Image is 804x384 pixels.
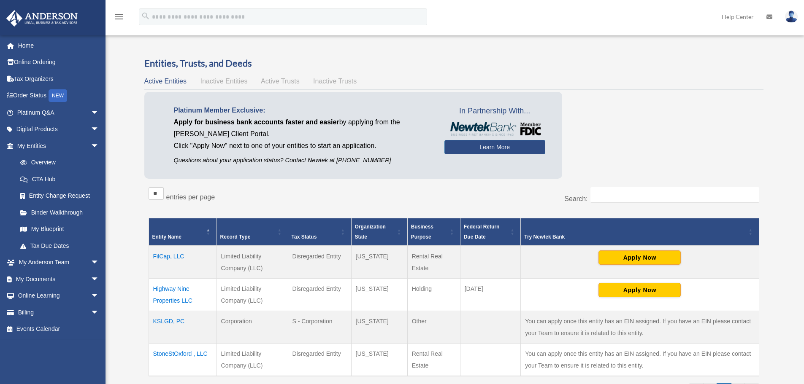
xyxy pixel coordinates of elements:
td: [DATE] [460,279,521,311]
td: [US_STATE] [351,246,407,279]
span: Organization State [355,224,386,240]
p: Click "Apply Now" next to one of your entities to start an application. [174,140,432,152]
i: menu [114,12,124,22]
td: [US_STATE] [351,311,407,344]
span: arrow_drop_down [91,287,108,305]
span: arrow_drop_down [91,254,108,271]
td: [US_STATE] [351,279,407,311]
a: Overview [12,154,103,171]
th: Record Type: Activate to sort [217,218,288,246]
a: Billingarrow_drop_down [6,304,112,321]
td: Corporation [217,311,288,344]
a: Entity Change Request [12,188,108,204]
a: Binder Walkthrough [12,204,108,221]
a: menu [114,15,124,22]
a: Order StatusNEW [6,87,112,105]
h3: Entities, Trusts, and Deeds [144,57,763,70]
a: Learn More [444,140,545,154]
p: by applying from the [PERSON_NAME] Client Portal. [174,116,432,140]
a: Digital Productsarrow_drop_down [6,121,112,138]
td: Highway Nine Properties LLC [149,279,217,311]
button: Apply Now [598,283,681,297]
img: NewtekBankLogoSM.png [449,122,541,136]
td: You can apply once this entity has an EIN assigned. If you have an EIN please contact your Team t... [521,311,759,344]
a: My Documentsarrow_drop_down [6,271,112,287]
span: Active Trusts [261,78,300,85]
span: arrow_drop_down [91,104,108,121]
td: You can apply once this entity has an EIN assigned. If you have an EIN please contact your Team t... [521,344,759,376]
a: Online Ordering [6,54,112,71]
td: Rental Real Estate [407,246,460,279]
p: Platinum Member Exclusive: [174,105,432,116]
td: S - Corporation [288,311,351,344]
label: entries per page [166,193,215,201]
a: Online Learningarrow_drop_down [6,287,112,304]
span: Apply for business bank accounts faster and easier [174,118,339,126]
span: arrow_drop_down [91,121,108,138]
td: [US_STATE] [351,344,407,376]
span: arrow_drop_down [91,304,108,321]
span: In Partnership With... [444,105,545,118]
td: Rental Real Estate [407,344,460,376]
p: Questions about your application status? Contact Newtek at [PHONE_NUMBER] [174,155,432,166]
img: Anderson Advisors Platinum Portal [4,10,80,27]
span: Tax Status [292,234,317,240]
a: Platinum Q&Aarrow_drop_down [6,104,112,121]
i: search [141,11,150,21]
td: FilCap, LLC [149,246,217,279]
td: Limited Liability Company (LLC) [217,344,288,376]
th: Organization State: Activate to sort [351,218,407,246]
a: Tax Organizers [6,70,112,87]
a: Events Calendar [6,321,112,338]
th: Entity Name: Activate to invert sorting [149,218,217,246]
td: Other [407,311,460,344]
img: User Pic [785,11,798,23]
span: Inactive Entities [200,78,247,85]
td: Disregarded Entity [288,246,351,279]
button: Apply Now [598,250,681,265]
th: Federal Return Due Date: Activate to sort [460,218,521,246]
span: Active Entities [144,78,187,85]
td: Limited Liability Company (LLC) [217,279,288,311]
span: Entity Name [152,234,181,240]
td: Disregarded Entity [288,279,351,311]
span: Federal Return Due Date [464,224,500,240]
th: Try Newtek Bank : Activate to sort [521,218,759,246]
td: Holding [407,279,460,311]
td: StoneStOxford , LLC [149,344,217,376]
a: My Entitiesarrow_drop_down [6,137,108,154]
td: KSLGD, PC [149,311,217,344]
td: Limited Liability Company (LLC) [217,246,288,279]
th: Tax Status: Activate to sort [288,218,351,246]
span: arrow_drop_down [91,271,108,288]
a: My Blueprint [12,221,108,238]
span: arrow_drop_down [91,137,108,155]
span: Record Type [220,234,251,240]
td: Disregarded Entity [288,344,351,376]
th: Business Purpose: Activate to sort [407,218,460,246]
a: Home [6,37,112,54]
span: Inactive Trusts [313,78,357,85]
div: Try Newtek Bank [524,232,746,242]
a: Tax Due Dates [12,237,108,254]
a: My Anderson Teamarrow_drop_down [6,254,112,271]
div: NEW [49,89,67,102]
label: Search: [564,195,587,202]
a: CTA Hub [12,171,108,188]
span: Business Purpose [411,224,433,240]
